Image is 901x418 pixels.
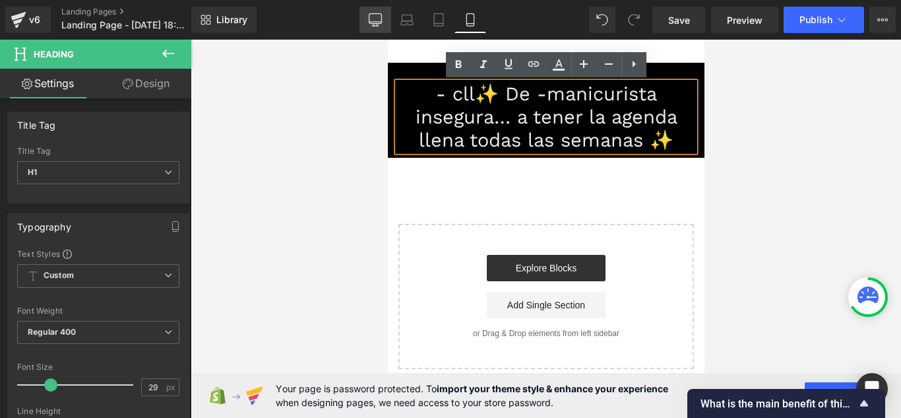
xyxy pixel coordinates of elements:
[454,7,486,33] a: Mobile
[44,270,74,281] b: Custom
[166,383,177,392] span: px
[784,7,864,33] button: Publish
[700,396,872,411] button: Show survey - What is the main benefit of this page builder for you?
[17,112,56,131] div: Title Tag
[276,382,668,409] span: Your page is password protected. To when designing pages, we need access to your store password.
[621,7,647,33] button: Redo
[711,7,778,33] a: Preview
[10,43,307,112] h1: - cll✨ De -manicurista insegura… a tener la agenda llena todas las semanas ✨
[805,382,885,409] button: Allow access
[437,383,668,394] strong: import your theme style & enhance your experience
[17,248,179,259] div: Text Styles
[668,13,690,27] span: Save
[191,7,257,33] a: New Library
[727,13,762,27] span: Preview
[391,7,423,33] a: Laptop
[700,398,856,410] span: What is the main benefit of this page builder for you?
[61,7,213,17] a: Landing Pages
[61,20,188,30] span: Landing Page - [DATE] 18:09:28
[28,327,77,337] b: Regular 400
[28,167,37,177] b: H1
[17,214,71,232] div: Typography
[423,7,454,33] a: Tablet
[17,363,179,372] div: Font Size
[98,69,194,98] a: Design
[34,49,74,59] span: Heading
[856,373,888,405] div: Open Intercom Messenger
[17,147,179,156] div: Title Tag
[589,7,615,33] button: Undo
[216,14,247,26] span: Library
[32,289,285,298] p: or Drag & Drop elements from left sidebar
[99,252,218,279] a: Add Single Section
[799,15,832,25] span: Publish
[26,11,43,28] div: v6
[359,7,391,33] a: Desktop
[99,215,218,242] a: Explore Blocks
[17,407,179,416] div: Line Height
[17,306,179,316] div: Font Weight
[5,7,51,33] a: v6
[869,7,896,33] button: More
